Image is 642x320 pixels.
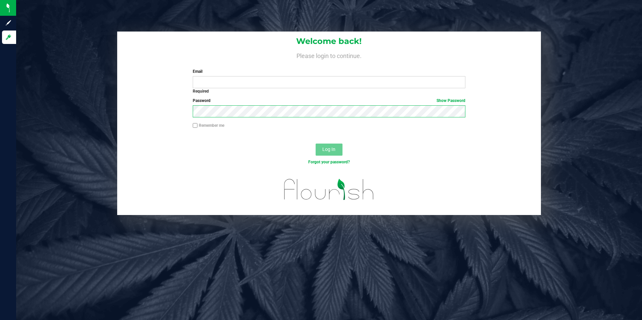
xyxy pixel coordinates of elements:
button: Log In [316,144,342,156]
span: Log In [322,147,335,152]
inline-svg: Sign up [5,19,12,26]
h1: Welcome back! [117,37,541,46]
h4: Please login to continue. [117,51,541,59]
label: Email [193,68,465,74]
input: Remember me [193,123,197,128]
a: Show Password [437,98,465,103]
span: Password [193,98,211,103]
inline-svg: Log in [5,34,12,41]
a: Forgot your password? [308,160,350,164]
img: flourish_logo.svg [276,172,382,207]
strong: Required [193,89,209,94]
label: Remember me [193,122,224,128]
